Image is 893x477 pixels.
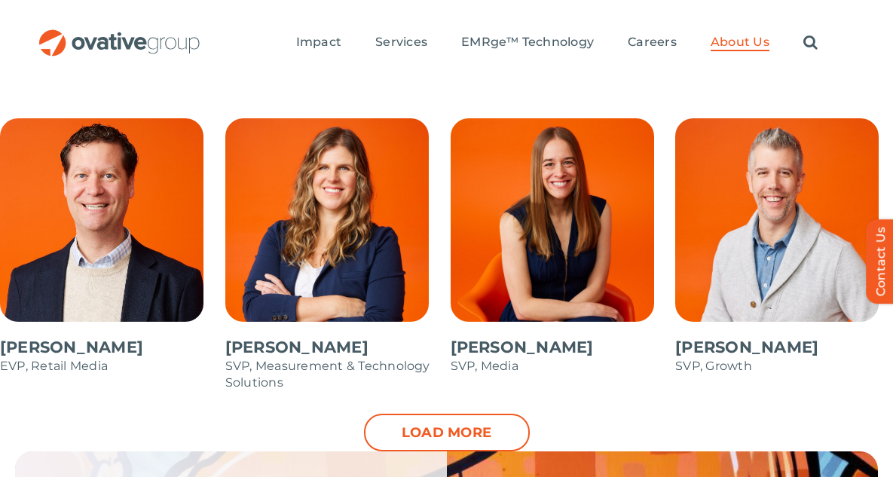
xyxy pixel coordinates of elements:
span: Services [375,35,427,50]
a: About Us [711,35,769,51]
span: EMRge™ Technology [461,35,594,50]
nav: Menu [296,19,818,67]
a: Careers [628,35,677,51]
span: Impact [296,35,341,50]
a: OG_Full_horizontal_RGB [38,28,201,42]
span: Careers [628,35,677,50]
a: Search [803,35,818,51]
span: About Us [711,35,769,50]
a: EMRge™ Technology [461,35,594,51]
a: Impact [296,35,341,51]
a: Load more [364,414,530,451]
a: Services [375,35,427,51]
